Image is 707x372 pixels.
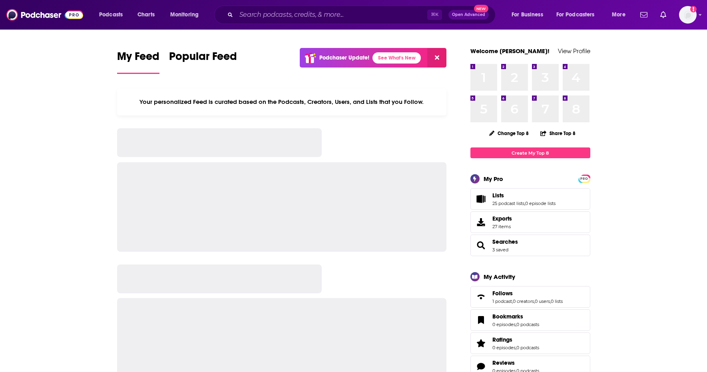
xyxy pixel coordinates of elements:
[319,54,369,61] p: Podchaser Update!
[6,7,83,22] img: Podchaser - Follow, Share and Rate Podcasts
[612,9,625,20] span: More
[492,192,556,199] a: Lists
[606,8,635,21] button: open menu
[492,290,563,297] a: Follows
[470,147,590,158] a: Create My Top 8
[492,215,512,222] span: Exports
[165,8,209,21] button: open menu
[473,361,489,372] a: Reviews
[473,193,489,205] a: Lists
[169,50,237,68] span: Popular Feed
[690,6,697,12] svg: Add a profile image
[222,6,503,24] div: Search podcasts, credits, & more...
[473,314,489,326] a: Bookmarks
[524,201,525,206] span: ,
[492,238,518,245] a: Searches
[470,211,590,233] a: Exports
[470,286,590,308] span: Follows
[117,50,159,74] a: My Feed
[580,176,589,182] span: PRO
[551,298,563,304] a: 0 lists
[492,313,539,320] a: Bookmarks
[492,298,512,304] a: 1 podcast
[427,10,442,20] span: ⌘ K
[132,8,159,21] a: Charts
[452,13,485,17] span: Open Advanced
[470,332,590,354] span: Ratings
[470,309,590,331] span: Bookmarks
[236,8,427,21] input: Search podcasts, credits, & more...
[512,298,513,304] span: ,
[117,88,447,115] div: Your personalized Feed is curated based on the Podcasts, Creators, Users, and Lists that you Follow.
[99,9,123,20] span: Podcasts
[679,6,697,24] button: Show profile menu
[534,298,535,304] span: ,
[474,5,488,12] span: New
[94,8,133,21] button: open menu
[516,322,539,327] a: 0 podcasts
[558,47,590,55] a: View Profile
[484,128,534,138] button: Change Top 8
[506,8,553,21] button: open menu
[679,6,697,24] span: Logged in as LornaG
[137,9,155,20] span: Charts
[492,322,516,327] a: 0 episodes
[512,9,543,20] span: For Business
[535,298,550,304] a: 0 users
[513,298,534,304] a: 0 creators
[484,175,503,183] div: My Pro
[470,188,590,210] span: Lists
[484,273,515,280] div: My Activity
[492,192,504,199] span: Lists
[679,6,697,24] img: User Profile
[492,290,513,297] span: Follows
[657,8,669,22] a: Show notifications dropdown
[550,298,551,304] span: ,
[580,175,589,181] a: PRO
[470,235,590,256] span: Searches
[492,247,508,253] a: 3 saved
[372,52,421,64] a: See What's New
[492,359,515,366] span: Reviews
[473,240,489,251] a: Searches
[492,224,512,229] span: 27 items
[540,125,576,141] button: Share Top 8
[525,201,556,206] a: 0 episode lists
[473,291,489,302] a: Follows
[492,201,524,206] a: 25 podcast lists
[492,336,512,343] span: Ratings
[473,338,489,349] a: Ratings
[473,217,489,228] span: Exports
[556,9,595,20] span: For Podcasters
[516,345,539,350] a: 0 podcasts
[448,10,489,20] button: Open AdvancedNew
[551,8,606,21] button: open menu
[492,359,539,366] a: Reviews
[492,336,539,343] a: Ratings
[470,47,550,55] a: Welcome [PERSON_NAME]!
[492,313,523,320] span: Bookmarks
[492,345,516,350] a: 0 episodes
[169,50,237,74] a: Popular Feed
[170,9,199,20] span: Monitoring
[117,50,159,68] span: My Feed
[637,8,651,22] a: Show notifications dropdown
